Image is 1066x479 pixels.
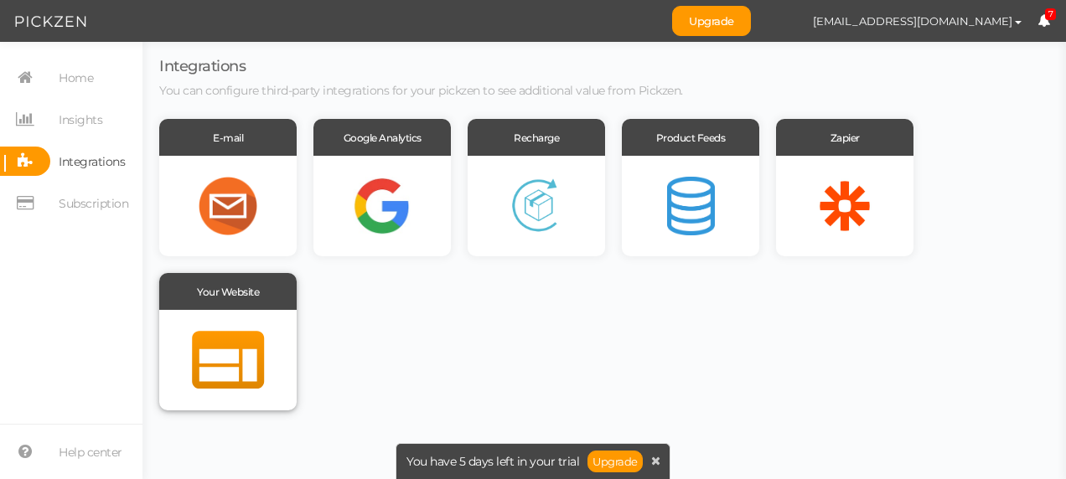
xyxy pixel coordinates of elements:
[59,148,125,175] span: Integrations
[15,12,86,32] img: Pickzen logo
[468,119,605,156] div: Recharge
[159,119,297,156] div: E-mail
[406,456,579,467] span: You have 5 days left in your trial
[776,119,913,156] div: Zapier
[197,286,259,298] span: Your Website
[159,83,683,98] span: You can configure third-party integrations for your pickzen to see additional value from Pickzen.
[1045,8,1057,21] span: 7
[59,439,122,466] span: Help center
[656,131,726,144] span: Product Feeds
[813,14,1012,28] span: [EMAIL_ADDRESS][DOMAIN_NAME]
[587,451,643,472] a: Upgrade
[59,190,128,217] span: Subscription
[313,119,451,156] div: Google Analytics
[768,7,797,36] img: 0bff5f71468947ebf5382baaed9b492f
[672,6,751,36] a: Upgrade
[797,7,1038,35] button: [EMAIL_ADDRESS][DOMAIN_NAME]
[59,64,93,91] span: Home
[159,57,246,75] span: Integrations
[59,106,102,133] span: Insights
